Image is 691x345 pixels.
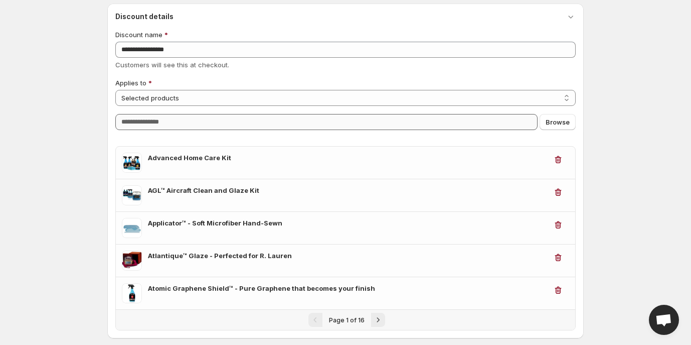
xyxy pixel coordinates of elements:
[148,218,547,228] h3: Applicator™ - Soft Microfiber Hand-Sewn
[148,153,547,163] h3: Advanced Home Care Kit
[329,316,365,324] span: Page 1 of 16
[148,185,547,195] h3: AGL™ Aircraft Clean and Glaze Kit
[371,313,385,327] button: Next
[115,79,146,87] span: Applies to
[115,12,174,22] h3: Discount details
[148,251,547,261] h3: Atlantique™ Glaze - Perfected for R. Lauren
[115,31,162,39] span: Discount name
[115,61,229,69] span: Customers will see this at checkout.
[540,114,576,130] button: Browse
[546,117,570,127] span: Browse
[649,305,679,335] a: Open chat
[148,283,547,293] h3: Atomic Graphene Shield™ - Pure Graphene that becomes your finish
[116,309,575,330] nav: Pagination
